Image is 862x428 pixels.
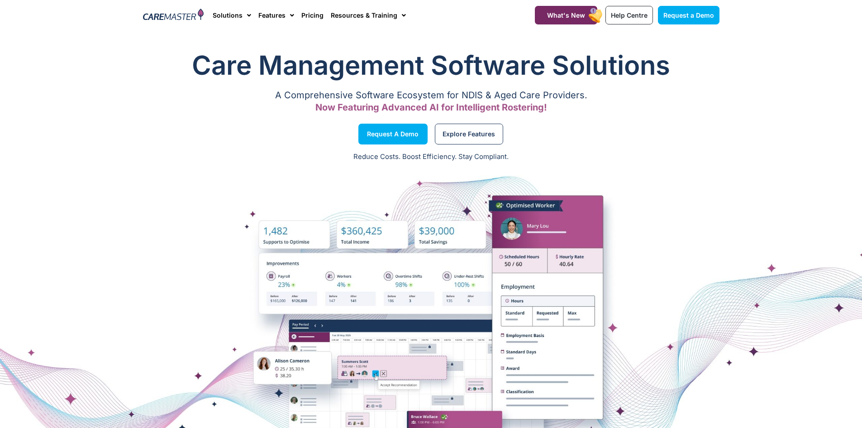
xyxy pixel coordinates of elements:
p: Reduce Costs. Boost Efficiency. Stay Compliant. [5,152,857,162]
img: CareMaster Logo [143,9,204,22]
h1: Care Management Software Solutions [143,47,719,83]
a: What's New [535,6,597,24]
span: Explore Features [443,132,495,136]
a: Request a Demo [358,124,428,144]
span: What's New [547,11,585,19]
span: Request a Demo [367,132,419,136]
span: Help Centre [611,11,648,19]
span: Request a Demo [663,11,714,19]
a: Help Centre [605,6,653,24]
a: Request a Demo [658,6,719,24]
span: Now Featuring Advanced AI for Intelligent Rostering! [315,102,547,113]
a: Explore Features [435,124,503,144]
p: A Comprehensive Software Ecosystem for NDIS & Aged Care Providers. [143,92,719,98]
